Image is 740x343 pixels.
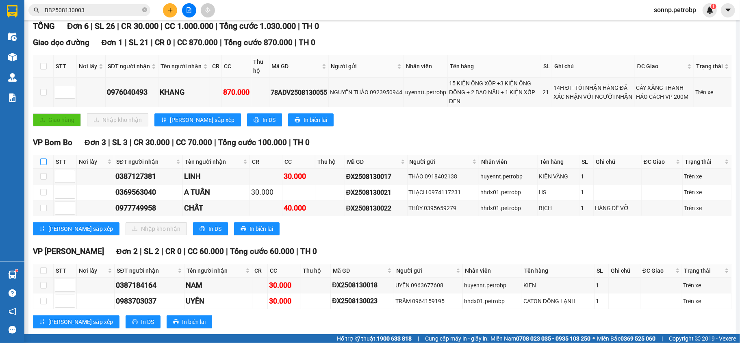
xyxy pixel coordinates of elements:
div: Trên xe [684,297,730,306]
span: TH 0 [299,38,315,47]
div: ĐX2508130021 [346,187,406,198]
span: message [9,326,16,334]
span: Trạng thái [684,266,723,275]
span: | [184,247,186,256]
th: STT [54,55,77,78]
th: CC [268,264,301,278]
span: aim [205,7,210,13]
div: 1 [596,281,608,290]
div: hhdx01.petrobp [480,204,536,213]
span: caret-down [725,7,732,14]
div: CÂY XĂNG THANH HẢO CÁCH VP 200M [636,83,692,101]
span: Đơn 6 [67,21,89,31]
td: 0983703037 [115,293,184,309]
div: 14H ĐI - TỐI NHẬN HÀNG ĐÃ XÁC NHẬN VỚI NGƯỜI NHẬN [553,83,634,101]
div: 40.000 [284,202,313,214]
div: ĐX2508130022 [346,203,406,213]
span: printer [173,319,179,326]
th: CR [250,155,282,169]
span: | [295,38,297,47]
th: CC [222,55,251,78]
td: NAM [184,278,252,293]
span: | [298,21,300,31]
div: 0983703037 [116,295,182,307]
div: TRÂM 0964159195 [395,297,461,306]
span: Người gửi [410,157,471,166]
div: 15 KIỆN ỐNG XỐP +3 KIỆN ỐNG ĐỒNG + 2 BAO NÂU + 1 KIỆN XỐP ĐEN [449,79,540,106]
img: warehouse-icon [8,73,17,82]
span: CR 0 [165,247,182,256]
div: 30.000 [251,187,281,198]
img: solution-icon [8,93,17,102]
button: sort-ascending[PERSON_NAME] sắp xếp [33,222,119,235]
span: sort-ascending [161,117,167,124]
div: LINH [184,171,248,182]
span: plus [167,7,173,13]
img: warehouse-icon [8,33,17,41]
span: search [34,7,39,13]
span: Đơn 2 [116,247,138,256]
span: CC 1.000.000 [165,21,213,31]
span: Tổng cước 1.030.000 [219,21,296,31]
div: BỊCH [539,204,578,213]
button: printerIn DS [126,315,161,328]
span: Mã GD [271,62,320,71]
span: | [91,21,93,31]
div: CATON ĐÔNG LẠNH [523,297,593,306]
button: printerIn biên lai [288,113,334,126]
th: Thu hộ [315,155,345,169]
td: ĐX2508130018 [331,278,394,293]
div: 1 [596,297,608,306]
strong: 0708 023 035 - 0935 103 250 [516,335,590,342]
div: 21 [543,88,551,97]
span: Hỗ trợ kỹ thuật: [337,334,412,343]
div: Trên xe [684,188,729,197]
span: sonnp.petrobp [647,5,703,15]
span: SL 3 [112,138,128,147]
span: | [140,247,142,256]
button: plus [163,3,177,17]
th: Thu hộ [301,264,331,278]
span: SĐT người nhận [116,157,174,166]
td: 0387127381 [114,169,183,185]
sup: 1 [15,269,18,272]
span: printer [254,117,259,124]
th: CR [210,55,222,78]
span: Nơi lấy [79,62,97,71]
div: UYÊN [186,295,251,307]
div: 30.000 [284,171,313,182]
span: Mã GD [333,266,386,275]
span: Tổng cước 100.000 [218,138,287,147]
span: | [161,247,163,256]
span: Miền Bắc [597,334,655,343]
th: SL [541,55,552,78]
span: Mã GD [347,157,399,166]
span: close-circle [142,7,147,14]
span: | [662,334,663,343]
span: In DS [141,317,154,326]
span: close-circle [142,7,147,12]
span: printer [132,319,138,326]
td: ĐX2508130021 [345,185,408,200]
span: sort-ascending [39,319,45,326]
span: TH 0 [300,247,317,256]
span: file-add [186,7,192,13]
span: | [108,138,110,147]
span: Tổng cước 60.000 [230,247,294,256]
div: huyennt.petrobp [464,281,521,290]
div: ĐX2508130018 [332,280,393,290]
span: TH 0 [293,138,310,147]
span: CR 30.000 [121,21,158,31]
td: A TUẤN [183,185,250,200]
td: 0369563040 [114,185,183,200]
div: Trên xe [695,88,730,97]
strong: 0369 525 060 [621,335,655,342]
button: printerIn biên lai [167,315,212,328]
div: THÚY 0395659279 [409,204,478,213]
span: TỔNG [33,21,55,31]
div: 1 [581,188,592,197]
span: CC 60.000 [188,247,224,256]
div: A TUẤN [184,187,248,198]
span: sort-ascending [39,226,45,232]
td: ĐX2508130022 [345,200,408,216]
